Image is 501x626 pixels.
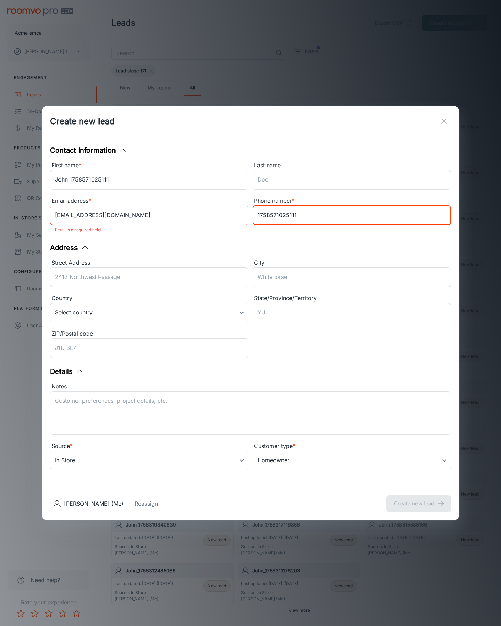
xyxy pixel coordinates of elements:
p: [PERSON_NAME] (Me) [64,499,124,508]
button: exit [437,114,451,128]
div: Select country [50,303,248,322]
div: Customer type [253,442,451,451]
h1: Create new lead [50,115,115,128]
div: Country [50,294,248,303]
input: J1U 3L7 [50,338,248,358]
input: YU [253,303,451,322]
div: First name [50,161,248,170]
input: Doe [253,170,451,190]
div: ZIP/Postal code [50,329,248,338]
div: Street Address [50,258,248,267]
div: Notes [50,382,451,391]
div: State/Province/Territory [253,294,451,303]
div: Last name [253,161,451,170]
div: Email address [50,196,248,206]
input: Whitehorse [253,267,451,287]
input: 2412 Northwest Passage [50,267,248,287]
input: +1 439-123-4567 [253,206,451,225]
button: Contact Information [50,145,127,155]
input: John [50,170,248,190]
div: In Store [50,451,248,470]
div: City [253,258,451,267]
button: Details [50,366,84,377]
div: Source [50,442,248,451]
input: myname@example.com [50,206,248,225]
p: Email is a required field [55,226,244,234]
button: Reassign [135,499,158,508]
div: Phone number [253,196,451,206]
button: Address [50,242,89,253]
div: Homeowner [253,451,451,470]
